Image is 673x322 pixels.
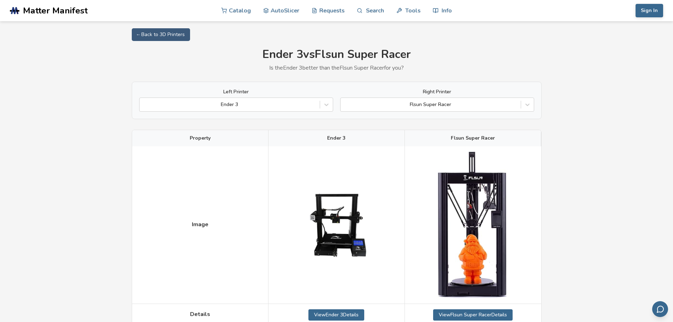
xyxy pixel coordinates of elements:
p: Is the Ender 3 better than the Flsun Super Racer for you? [132,65,542,71]
a: ViewEnder 3Details [308,309,364,321]
h1: Ender 3 vs Flsun Super Racer [132,48,542,61]
label: Left Printer [139,89,333,95]
img: Ender 3 [301,190,372,260]
span: Property [190,135,211,141]
span: Image [192,221,208,228]
span: Ender 3 [327,135,346,141]
span: Details [190,311,210,317]
a: ViewFlsun Super RacerDetails [433,309,513,321]
img: Flsun Super Racer [438,152,508,298]
input: Ender 3 [143,102,144,107]
span: Flsun Super Racer [451,135,495,141]
a: ← Back to 3D Printers [132,28,190,41]
input: Flsun Super Racer [344,102,346,107]
button: Sign In [636,4,663,17]
button: Send feedback via email [652,301,668,317]
label: Right Printer [340,89,534,95]
span: Matter Manifest [23,6,88,16]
